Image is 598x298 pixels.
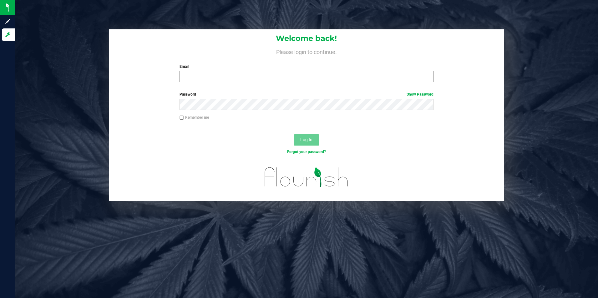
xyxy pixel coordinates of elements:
[109,34,504,42] h1: Welcome back!
[5,18,11,24] inline-svg: Sign up
[180,115,209,120] label: Remember me
[287,150,326,154] a: Forgot your password?
[109,47,504,55] h4: Please login to continue.
[294,134,319,146] button: Log In
[180,92,196,97] span: Password
[5,32,11,38] inline-svg: Log in
[407,92,433,97] a: Show Password
[180,116,184,120] input: Remember me
[257,161,356,193] img: flourish_logo.svg
[180,64,433,69] label: Email
[300,137,312,142] span: Log In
